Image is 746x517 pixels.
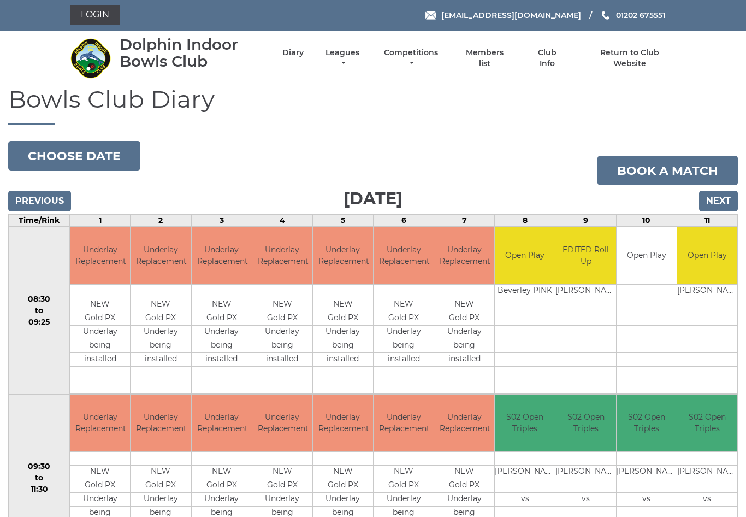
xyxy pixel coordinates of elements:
[192,298,252,312] td: NEW
[313,466,373,479] td: NEW
[313,298,373,312] td: NEW
[495,284,555,298] td: Beverley PINK
[313,339,373,352] td: being
[313,352,373,366] td: installed
[323,48,362,69] a: Leagues
[434,395,494,452] td: Underlay Replacement
[131,298,191,312] td: NEW
[677,466,737,479] td: [PERSON_NAME]
[495,493,555,507] td: vs
[252,466,312,479] td: NEW
[192,312,252,325] td: Gold PX
[374,479,434,493] td: Gold PX
[313,493,373,507] td: Underlay
[699,191,738,211] input: Next
[555,466,615,479] td: [PERSON_NAME]
[70,395,130,452] td: Underlay Replacement
[252,339,312,352] td: being
[617,227,677,284] td: Open Play
[617,395,677,452] td: S02 Open Triples
[192,227,252,284] td: Underlay Replacement
[252,395,312,452] td: Underlay Replacement
[192,479,252,493] td: Gold PX
[434,227,494,284] td: Underlay Replacement
[381,48,441,69] a: Competitions
[131,479,191,493] td: Gold PX
[555,493,615,507] td: vs
[131,227,191,284] td: Underlay Replacement
[374,493,434,507] td: Underlay
[434,312,494,325] td: Gold PX
[616,10,665,20] span: 01202 675551
[434,215,495,227] td: 7
[131,493,191,507] td: Underlay
[374,298,434,312] td: NEW
[192,395,252,452] td: Underlay Replacement
[434,298,494,312] td: NEW
[70,352,130,366] td: installed
[131,215,191,227] td: 2
[313,325,373,339] td: Underlay
[70,479,130,493] td: Gold PX
[374,227,434,284] td: Underlay Replacement
[313,479,373,493] td: Gold PX
[434,325,494,339] td: Underlay
[434,466,494,479] td: NEW
[8,191,71,211] input: Previous
[70,339,130,352] td: being
[252,298,312,312] td: NEW
[70,5,120,25] a: Login
[9,215,70,227] td: Time/Rink
[374,352,434,366] td: installed
[555,395,615,452] td: S02 Open Triples
[70,215,131,227] td: 1
[616,215,677,227] td: 10
[192,325,252,339] td: Underlay
[617,493,677,507] td: vs
[425,9,581,21] a: Email [EMAIL_ADDRESS][DOMAIN_NAME]
[70,38,111,79] img: Dolphin Indoor Bowls Club
[555,215,616,227] td: 9
[597,156,738,185] a: Book a match
[425,11,436,20] img: Email
[602,11,609,20] img: Phone us
[312,215,373,227] td: 5
[584,48,676,69] a: Return to Club Website
[677,284,737,298] td: [PERSON_NAME]
[192,352,252,366] td: installed
[555,227,615,284] td: EDITED Roll Up
[131,352,191,366] td: installed
[131,312,191,325] td: Gold PX
[70,312,130,325] td: Gold PX
[252,325,312,339] td: Underlay
[374,215,434,227] td: 6
[120,36,263,70] div: Dolphin Indoor Bowls Club
[70,227,130,284] td: Underlay Replacement
[313,227,373,284] td: Underlay Replacement
[495,466,555,479] td: [PERSON_NAME]
[529,48,565,69] a: Club Info
[434,352,494,366] td: installed
[313,395,373,452] td: Underlay Replacement
[441,10,581,20] span: [EMAIL_ADDRESS][DOMAIN_NAME]
[374,395,434,452] td: Underlay Replacement
[252,215,312,227] td: 4
[313,312,373,325] td: Gold PX
[131,325,191,339] td: Underlay
[8,86,738,125] h1: Bowls Club Diary
[434,479,494,493] td: Gold PX
[9,227,70,395] td: 08:30 to 09:25
[252,227,312,284] td: Underlay Replacement
[192,466,252,479] td: NEW
[677,227,737,284] td: Open Play
[252,312,312,325] td: Gold PX
[192,493,252,507] td: Underlay
[495,395,555,452] td: S02 Open Triples
[131,466,191,479] td: NEW
[374,339,434,352] td: being
[374,325,434,339] td: Underlay
[70,466,130,479] td: NEW
[191,215,252,227] td: 3
[495,215,555,227] td: 8
[677,395,737,452] td: S02 Open Triples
